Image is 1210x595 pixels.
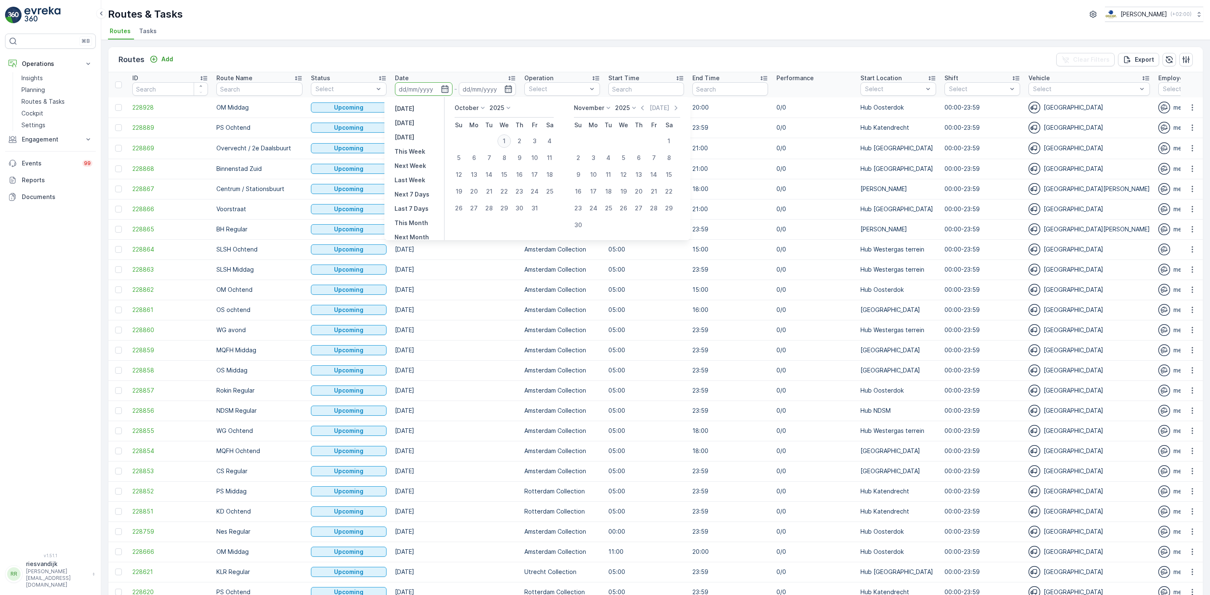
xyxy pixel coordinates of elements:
span: 228851 [132,507,208,516]
p: Upcoming [334,245,363,254]
span: 228868 [132,165,208,173]
a: 228852 [132,487,208,495]
div: 11 [602,168,615,181]
p: Upcoming [334,487,363,495]
a: 228858 [132,366,208,375]
button: This Week [391,147,429,157]
p: Upcoming [334,406,363,415]
input: Search [608,82,684,96]
p: Routes [118,54,145,66]
img: svg%3e [1028,364,1040,376]
img: svg%3e [1158,344,1170,356]
div: Toggle Row Selected [115,468,122,474]
div: 12 [617,168,630,181]
a: Cockpit [18,107,96,119]
p: Upcoming [334,366,363,375]
div: RR [7,567,21,581]
p: Upcoming [334,527,363,536]
span: 228854 [132,447,208,455]
td: [DATE] [391,239,520,259]
div: 14 [482,168,496,181]
a: 228863 [132,265,208,274]
p: Next Month [395,233,429,241]
p: Upcoming [334,427,363,435]
div: 5 [452,151,466,165]
p: Upcoming [334,123,363,132]
div: Toggle Row Selected [115,488,122,495]
img: svg%3e [1028,163,1040,175]
div: 1 [662,134,676,148]
div: Toggle Row Selected [115,367,122,374]
span: 228666 [132,548,208,556]
p: Upcoming [334,185,363,193]
button: Last Week [391,175,429,185]
img: svg%3e [1028,304,1040,316]
span: 228759 [132,527,208,536]
p: This Month [395,219,428,227]
p: 99 [84,160,91,167]
p: Next Week [395,162,426,170]
td: [DATE] [391,522,520,542]
div: 18 [543,168,556,181]
p: Route Name [216,74,253,82]
a: Routes & Tasks [18,96,96,107]
td: [DATE] [391,501,520,522]
p: Cockpit [21,109,43,118]
img: svg%3e [1158,526,1170,537]
a: 228855 [132,427,208,435]
div: 12 [452,168,466,181]
div: 14 [647,168,660,181]
td: [DATE] [391,300,520,320]
a: 228864 [132,245,208,254]
span: 228856 [132,406,208,415]
div: 24 [528,185,541,198]
div: 27 [467,202,481,215]
img: svg%3e [1028,122,1040,134]
img: svg%3e [1028,566,1040,578]
div: 30 [513,202,526,215]
div: 3 [587,151,600,165]
img: svg%3e [1158,102,1170,113]
a: 228857 [132,386,208,395]
span: 228869 [132,144,208,152]
div: 15 [662,168,676,181]
a: 228889 [132,123,208,132]
div: Toggle Row Selected [115,226,122,233]
a: 228928 [132,103,208,112]
p: ⌘B [82,38,90,45]
div: 20 [632,185,645,198]
img: svg%3e [1158,304,1170,316]
div: 25 [543,185,556,198]
p: Upcoming [334,286,363,294]
p: [DATE] [395,133,414,142]
div: Toggle Row Selected [115,407,122,414]
a: Documents [5,189,96,205]
td: [DATE] [391,360,520,380]
p: This Week [395,147,425,156]
p: ID [132,74,138,82]
button: [PERSON_NAME](+02:00) [1105,7,1203,22]
p: Upcoming [334,467,363,475]
div: 3 [528,134,541,148]
div: Toggle Row Selected [115,186,122,192]
img: logo_light-DOdMpM7g.png [24,7,60,24]
p: [DATE] [395,119,414,127]
div: Toggle Row Selected [115,569,122,575]
div: 23 [513,185,526,198]
p: Upcoming [334,165,363,173]
div: 24 [587,202,600,215]
input: Search [692,82,768,96]
div: 29 [662,202,676,215]
div: 19 [617,185,630,198]
td: [DATE] [391,280,520,300]
div: Toggle Row Selected [115,145,122,152]
p: Upcoming [334,447,363,455]
img: svg%3e [1158,566,1170,578]
a: 228859 [132,346,208,354]
img: svg%3e [1158,324,1170,336]
img: svg%3e [1158,385,1170,396]
div: 5 [617,151,630,165]
a: Settings [18,119,96,131]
